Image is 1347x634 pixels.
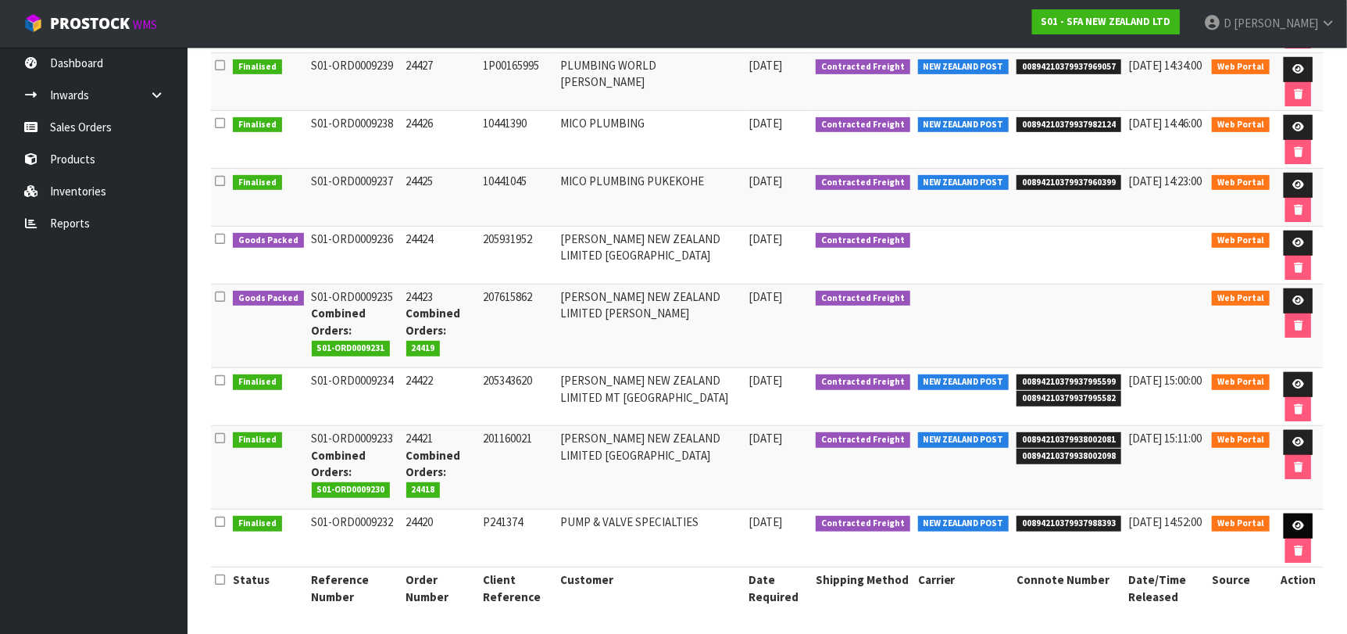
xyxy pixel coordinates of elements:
td: 201160021 [479,426,556,510]
td: PLUMBING WORLD [PERSON_NAME] [556,53,745,111]
span: S01-ORD0009231 [312,341,391,356]
span: NEW ZEALAND POST [918,59,1009,75]
span: Finalised [233,117,282,133]
th: Date/Time Released [1125,568,1208,609]
span: [DATE] [749,514,782,529]
th: Client Reference [479,568,556,609]
th: Connote Number [1013,568,1125,609]
span: 00894210379937988393 [1017,516,1121,532]
td: P241374 [479,510,556,568]
span: [DATE] 14:52:00 [1129,514,1202,529]
span: [DATE] [749,289,782,304]
span: 24418 [406,482,441,498]
span: 00894210379937960399 [1017,175,1121,191]
td: 24427 [402,53,479,111]
td: [PERSON_NAME] NEW ZEALAND LIMITED MT [GEOGRAPHIC_DATA] [556,368,745,426]
td: PUMP & VALVE SPECIALTIES [556,510,745,568]
span: Web Portal [1212,233,1270,249]
span: Finalised [233,175,282,191]
span: 00894210379937995599 [1017,374,1121,390]
span: [DATE] 15:11:00 [1129,431,1202,446]
small: WMS [133,17,157,32]
span: S01-ORD0009230 [312,482,391,498]
span: 00894210379937995582 [1017,391,1121,407]
span: 00894210379937969057 [1017,59,1121,75]
td: 24420 [402,510,479,568]
strong: Combined Orders: [312,448,366,479]
td: S01-ORD0009239 [308,53,402,111]
td: 24421 [402,426,479,510]
span: Contracted Freight [816,117,910,133]
span: Contracted Freight [816,175,910,191]
span: 00894210379938002098 [1017,449,1121,464]
span: Contracted Freight [816,59,910,75]
td: [PERSON_NAME] NEW ZEALAND LIMITED [PERSON_NAME] [556,285,745,368]
span: Contracted Freight [816,233,910,249]
span: NEW ZEALAND POST [918,175,1009,191]
span: [DATE] [749,231,782,246]
td: 24422 [402,368,479,426]
span: [DATE] [749,373,782,388]
span: Web Portal [1212,59,1270,75]
td: 10441045 [479,169,556,227]
th: Status [229,568,308,609]
span: 00894210379937982124 [1017,117,1121,133]
span: Contracted Freight [816,291,910,306]
span: Web Portal [1212,117,1270,133]
td: S01-ORD0009232 [308,510,402,568]
span: [DATE] [749,174,782,188]
span: Goods Packed [233,233,304,249]
span: 00894210379938002081 [1017,432,1121,448]
span: [DATE] 15:00:00 [1129,373,1202,388]
td: 10441390 [479,111,556,169]
th: Shipping Method [812,568,914,609]
td: S01-ORD0009236 [308,227,402,285]
th: Date Required [745,568,812,609]
span: [DATE] [749,431,782,446]
td: MICO PLUMBING PUKEKOHE [556,169,745,227]
span: ProStock [50,13,130,34]
strong: Combined Orders: [312,306,366,337]
td: S01-ORD0009237 [308,169,402,227]
td: [PERSON_NAME] NEW ZEALAND LIMITED [GEOGRAPHIC_DATA] [556,426,745,510]
span: 24419 [406,341,441,356]
span: Finalised [233,59,282,75]
strong: Combined Orders: [406,306,461,337]
td: 24423 [402,285,479,368]
span: [PERSON_NAME] [1234,16,1318,30]
span: NEW ZEALAND POST [918,516,1009,532]
td: 1P00165995 [479,53,556,111]
span: [DATE] 14:23:00 [1129,174,1202,188]
td: 24424 [402,227,479,285]
span: Contracted Freight [816,516,910,532]
td: 24425 [402,169,479,227]
span: NEW ZEALAND POST [918,432,1009,448]
td: 24426 [402,111,479,169]
span: Finalised [233,432,282,448]
th: Reference Number [308,568,402,609]
td: [PERSON_NAME] NEW ZEALAND LIMITED [GEOGRAPHIC_DATA] [556,227,745,285]
td: S01-ORD0009234 [308,368,402,426]
span: [DATE] [749,116,782,131]
td: S01-ORD0009238 [308,111,402,169]
span: [DATE] 14:34:00 [1129,58,1202,73]
span: Finalised [233,374,282,390]
strong: Combined Orders: [406,448,461,479]
span: NEW ZEALAND POST [918,117,1009,133]
td: MICO PLUMBING [556,111,745,169]
th: Customer [556,568,745,609]
td: 205343620 [479,368,556,426]
th: Order Number [402,568,479,609]
span: Goods Packed [233,291,304,306]
img: cube-alt.png [23,13,43,33]
td: 207615862 [479,285,556,368]
span: Web Portal [1212,291,1270,306]
span: Contracted Freight [816,374,910,390]
span: NEW ZEALAND POST [918,374,1009,390]
span: [DATE] [749,58,782,73]
td: 205931952 [479,227,556,285]
span: Web Portal [1212,175,1270,191]
td: S01-ORD0009233 [308,426,402,510]
span: Web Portal [1212,432,1270,448]
th: Action [1274,568,1324,609]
